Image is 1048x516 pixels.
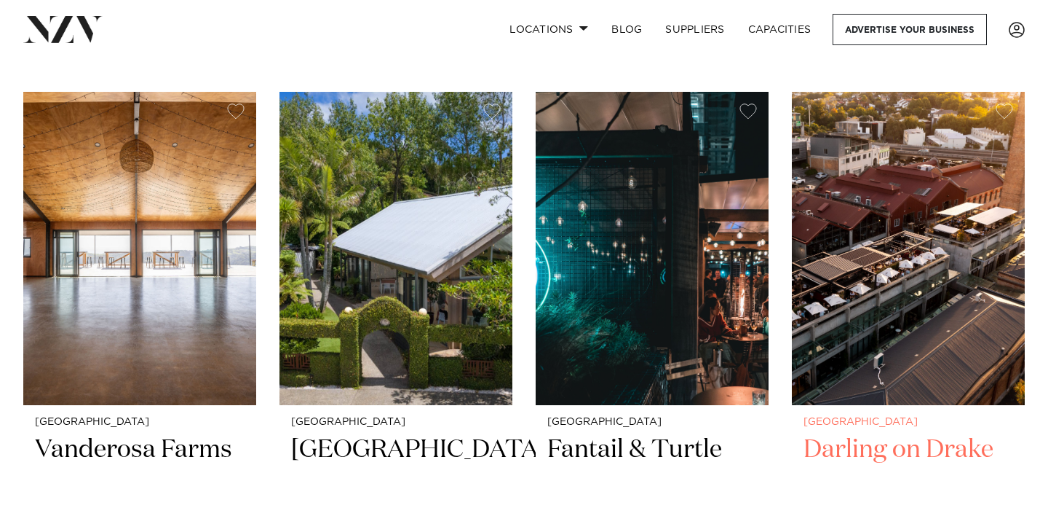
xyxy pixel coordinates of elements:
small: [GEOGRAPHIC_DATA] [547,417,757,428]
img: Aerial view of Darling on Drake [792,92,1025,404]
a: Capacities [737,14,823,45]
small: [GEOGRAPHIC_DATA] [803,417,1013,428]
a: BLOG [600,14,654,45]
a: SUPPLIERS [654,14,736,45]
small: [GEOGRAPHIC_DATA] [35,417,245,428]
a: Locations [498,14,600,45]
small: [GEOGRAPHIC_DATA] [291,417,501,428]
img: nzv-logo.png [23,16,103,42]
a: Advertise your business [833,14,987,45]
